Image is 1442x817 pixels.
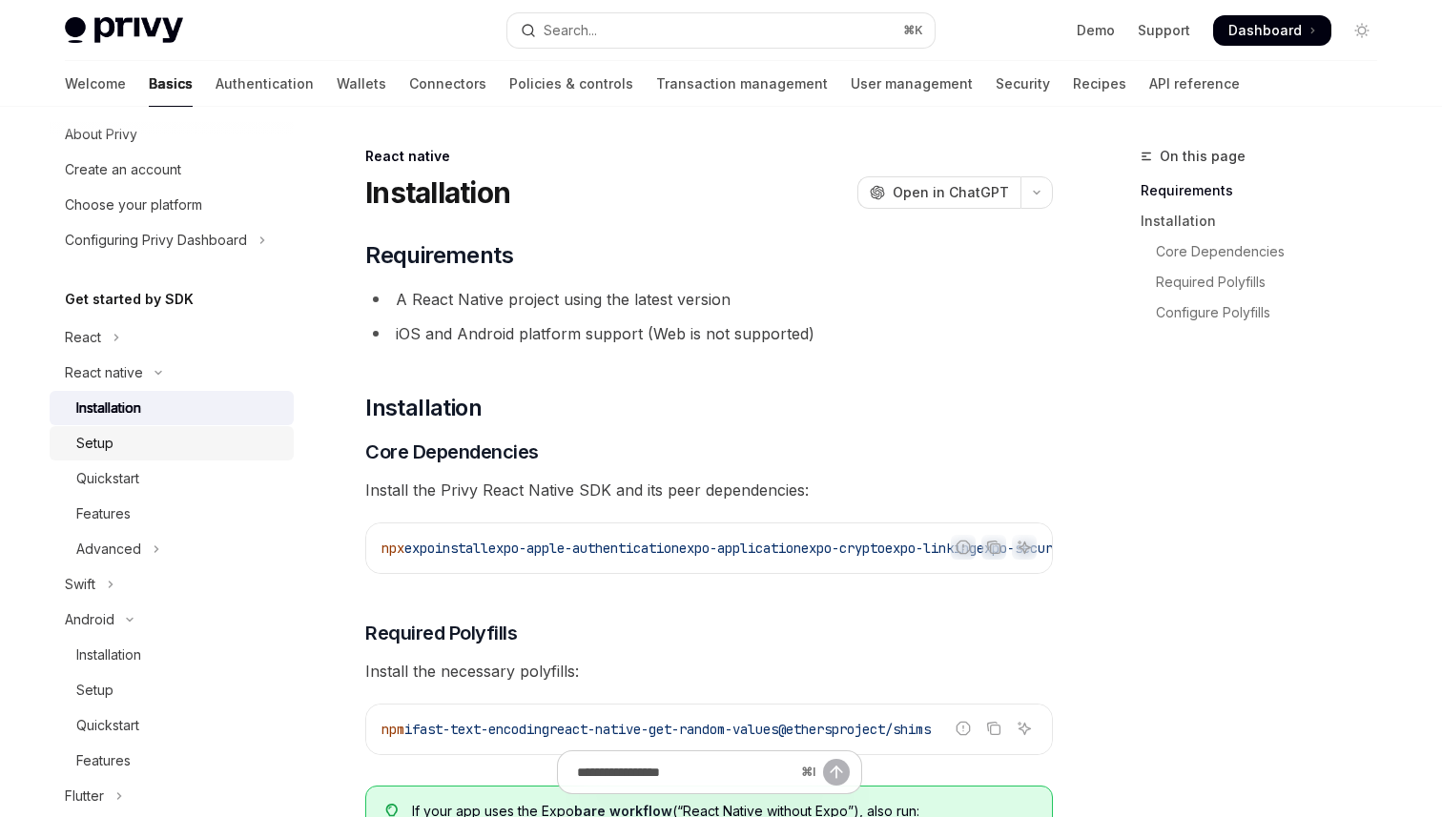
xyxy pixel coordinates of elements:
a: Setup [50,426,294,460]
a: Quickstart [50,708,294,743]
button: Ask AI [1012,535,1037,560]
span: Required Polyfills [365,620,517,646]
button: Toggle React native section [50,356,294,390]
a: Core Dependencies [1141,236,1392,267]
a: Authentication [216,61,314,107]
a: Basics [149,61,193,107]
a: Choose your platform [50,188,294,222]
div: Setup [76,679,113,702]
button: Toggle Configuring Privy Dashboard section [50,223,294,257]
div: Features [76,502,131,525]
a: Connectors [409,61,486,107]
button: Open search [507,13,935,48]
a: Setup [50,673,294,707]
button: Toggle Advanced section [50,532,294,566]
button: Copy the contents from the code block [981,716,1006,741]
a: Wallets [337,61,386,107]
a: Security [996,61,1050,107]
a: Recipes [1073,61,1126,107]
div: Features [76,749,131,772]
a: Features [50,497,294,531]
button: Toggle React section [50,320,294,355]
a: Policies & controls [509,61,633,107]
button: Copy the contents from the code block [981,535,1006,560]
span: @ethersproject/shims [778,721,931,738]
div: Setup [76,432,113,455]
span: Open in ChatGPT [893,183,1009,202]
a: API reference [1149,61,1240,107]
div: Quickstart [76,714,139,737]
a: Installation [50,638,294,672]
button: Report incorrect code [951,716,976,741]
h5: Get started by SDK [65,288,194,311]
span: npm [381,721,404,738]
button: Toggle dark mode [1347,15,1377,46]
button: Toggle Swift section [50,567,294,602]
span: Core Dependencies [365,439,539,465]
button: Send message [823,759,850,786]
div: Swift [65,573,95,596]
button: Toggle Android section [50,603,294,637]
div: Quickstart [76,467,139,490]
div: Installation [76,643,141,666]
span: i [404,721,412,738]
span: expo-linking [885,540,977,557]
span: Requirements [365,240,513,271]
button: Open in ChatGPT [857,176,1020,209]
span: Install the necessary polyfills: [365,658,1053,684]
div: React native [65,361,143,384]
div: Android [65,608,114,631]
a: Installation [50,391,294,425]
h1: Installation [365,175,510,210]
a: Requirements [1141,175,1392,206]
div: Advanced [76,538,141,561]
span: install [435,540,488,557]
a: Welcome [65,61,126,107]
div: Create an account [65,158,181,181]
button: Toggle Flutter section [50,779,294,813]
span: Install the Privy React Native SDK and its peer dependencies: [365,477,1053,503]
div: Choose your platform [65,194,202,216]
a: User management [851,61,973,107]
span: expo-secure-store [977,540,1106,557]
span: react-native-get-random-values [549,721,778,738]
div: Installation [76,397,141,419]
a: Demo [1077,21,1115,40]
a: Transaction management [656,61,828,107]
span: ⌘ K [903,23,923,38]
a: Required Polyfills [1141,267,1392,297]
span: On this page [1160,145,1246,168]
div: React [65,326,101,349]
li: iOS and Android platform support (Web is not supported) [365,320,1053,347]
span: expo-apple-authentication [488,540,679,557]
img: light logo [65,17,183,44]
a: Features [50,744,294,778]
a: Dashboard [1213,15,1331,46]
span: expo-application [679,540,801,557]
button: Report incorrect code [951,535,976,560]
input: Ask a question... [577,751,793,793]
span: expo [404,540,435,557]
span: npx [381,540,404,557]
li: A React Native project using the latest version [365,286,1053,313]
button: Ask AI [1012,716,1037,741]
span: expo-crypto [801,540,885,557]
span: Dashboard [1228,21,1302,40]
span: Installation [365,393,482,423]
a: Configure Polyfills [1141,297,1392,328]
div: Configuring Privy Dashboard [65,229,247,252]
a: Installation [1141,206,1392,236]
div: Search... [544,19,597,42]
span: fast-text-encoding [412,721,549,738]
div: Flutter [65,785,104,807]
a: Support [1138,21,1190,40]
div: React native [365,147,1053,166]
a: Create an account [50,153,294,187]
a: Quickstart [50,461,294,496]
